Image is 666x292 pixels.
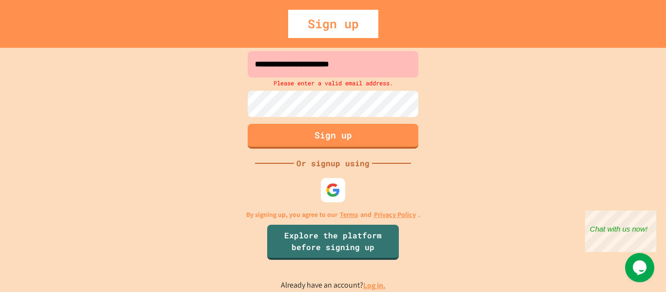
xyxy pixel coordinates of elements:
[374,210,416,220] a: Privacy Policy
[294,157,372,169] div: Or signup using
[326,183,340,197] img: google-icon.svg
[248,124,418,149] button: Sign up
[288,10,378,38] div: Sign up
[245,78,421,88] div: Please enter a valid email address.
[281,279,386,292] p: Already have an account?
[625,253,656,282] iframe: chat widget
[246,210,420,220] p: By signing up, you agree to our and .
[585,211,656,252] iframe: chat widget
[340,210,358,220] a: Terms
[363,280,386,291] a: Log in.
[267,225,399,260] a: Explore the platform before signing up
